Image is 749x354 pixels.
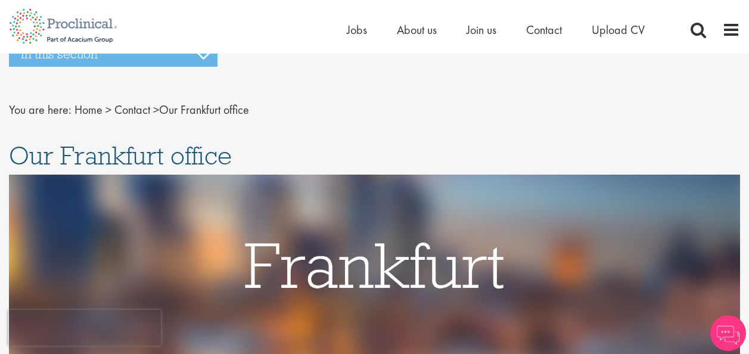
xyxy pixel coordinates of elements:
a: breadcrumb link to Contact [114,102,150,117]
img: Chatbot [710,315,746,351]
span: > [105,102,111,117]
h3: In this section [9,42,217,67]
span: > [153,102,159,117]
a: Jobs [347,22,367,38]
a: breadcrumb link to Home [74,102,102,117]
a: About us [397,22,437,38]
a: Join us [467,22,496,38]
a: Upload CV [592,22,645,38]
iframe: reCAPTCHA [8,310,161,346]
span: Our Frankfurt office [74,102,249,117]
a: Contact [526,22,562,38]
span: Our Frankfurt office [9,139,232,172]
span: You are here: [9,102,72,117]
